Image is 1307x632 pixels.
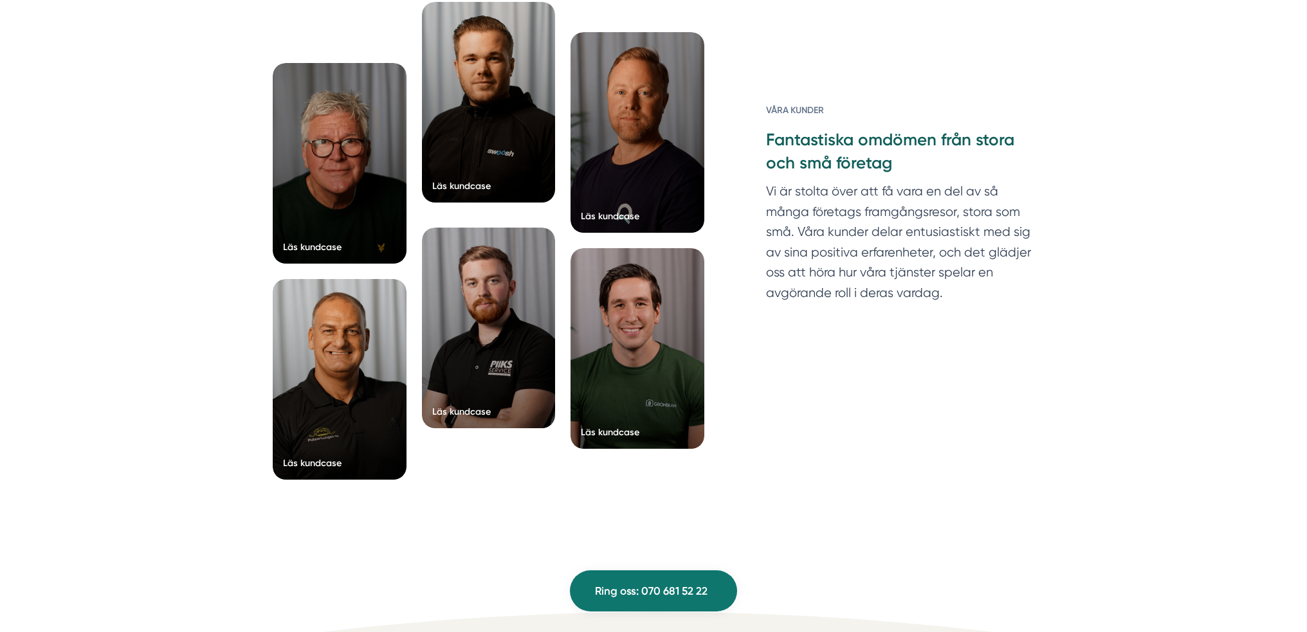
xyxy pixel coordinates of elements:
div: Läs kundcase [432,179,491,192]
a: Läs kundcase [571,248,704,449]
a: Läs kundcase [571,32,704,233]
h6: Våra kunder [766,104,1034,128]
div: Läs kundcase [581,426,639,438]
a: Läs kundcase [422,228,556,428]
div: Läs kundcase [283,456,342,469]
a: Läs kundcase [273,279,407,480]
div: Läs kundcase [432,405,491,418]
a: Läs kundcase [273,63,407,264]
div: Läs kundcase [581,210,639,222]
span: Ring oss: 070 681 52 22 [595,582,708,600]
div: Läs kundcase [283,240,342,253]
h3: Fantastiska omdömen från stora och små företag [766,129,1034,181]
p: Vi är stolta över att få vara en del av så många företags framgångsresor, stora som små. Våra kun... [766,181,1034,309]
a: Läs kundcase [422,2,556,203]
a: Ring oss: 070 681 52 22 [570,570,737,611]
